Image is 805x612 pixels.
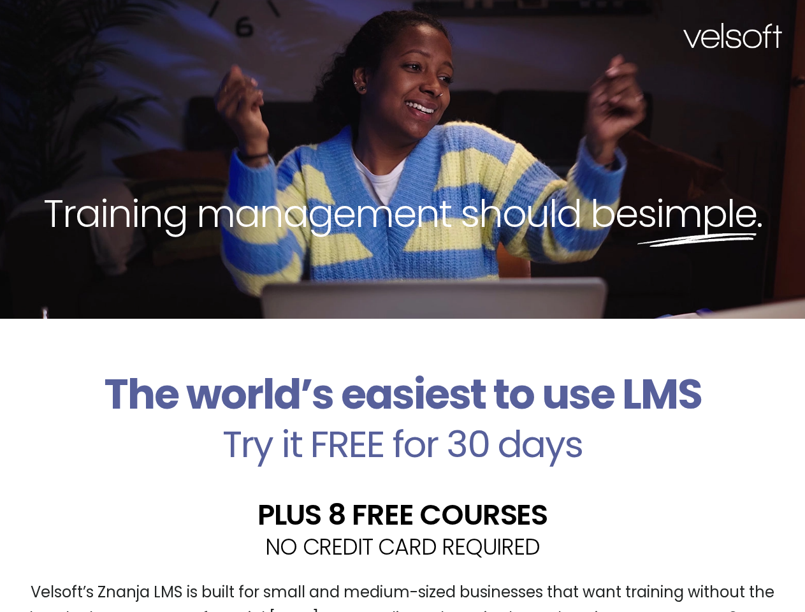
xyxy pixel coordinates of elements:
h2: PLUS 8 FREE COURSES [10,500,795,529]
h2: Try it FREE for 30 days [10,426,795,463]
span: simple [637,187,757,240]
h2: The world’s easiest to use LMS [10,370,795,419]
h2: NO CREDIT CARD REQUIRED [10,535,795,558]
h2: Training management should be . [23,189,782,238]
